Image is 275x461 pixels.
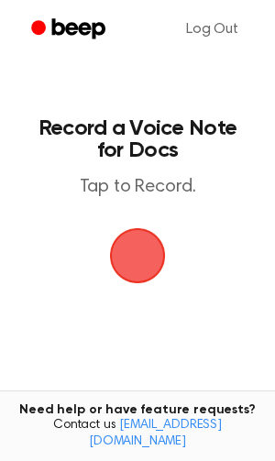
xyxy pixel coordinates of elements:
a: [EMAIL_ADDRESS][DOMAIN_NAME] [89,419,222,448]
a: Log Out [168,7,257,51]
p: Tap to Record. [33,176,242,199]
h1: Record a Voice Note for Docs [33,117,242,161]
a: Beep [18,12,122,48]
span: Contact us [11,418,264,450]
button: Beep Logo [110,228,165,283]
